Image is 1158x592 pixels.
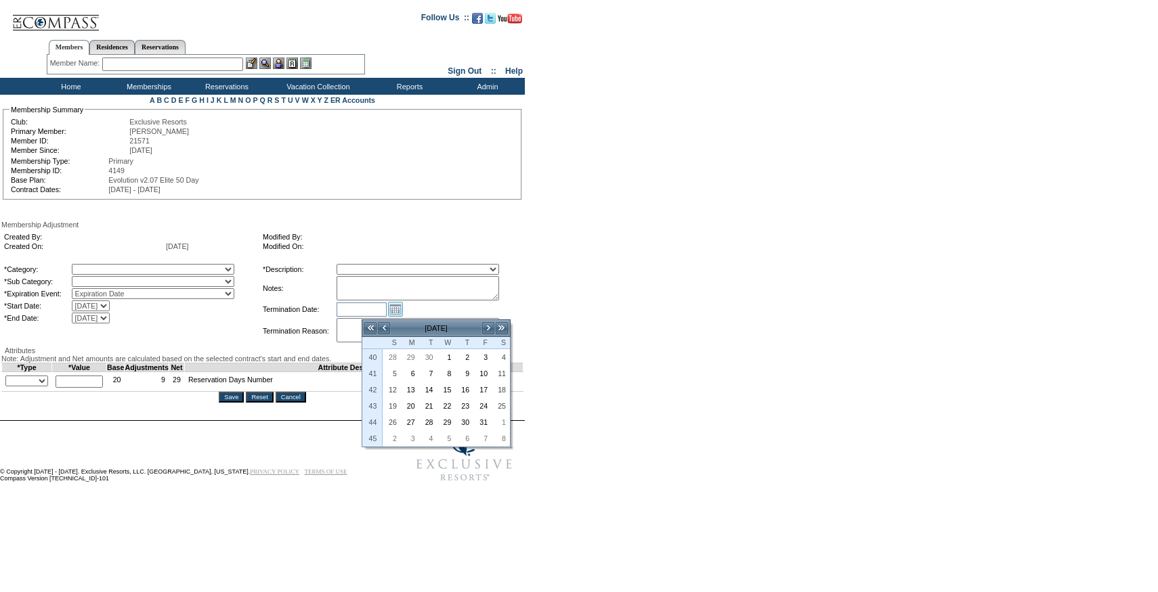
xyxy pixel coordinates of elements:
[401,414,419,430] td: Monday, October 27, 2025
[184,372,523,392] td: Reservation Days Number
[129,137,150,145] span: 21571
[4,233,165,241] td: Created By:
[498,14,522,24] img: Subscribe to our YouTube Channel
[388,302,403,317] a: Open the calendar popup.
[230,96,236,104] a: M
[437,430,456,447] td: Wednesday, November 05, 2025
[495,321,509,335] a: >>
[383,415,400,430] a: 26
[192,96,197,104] a: G
[492,366,509,381] a: 11
[52,363,107,372] td: *Value
[492,431,509,446] a: 8
[474,431,491,446] a: 7
[164,96,169,104] a: C
[4,288,70,299] td: *Expiration Event:
[107,372,125,392] td: 20
[324,96,328,104] a: Z
[438,382,455,397] a: 15
[401,349,419,365] td: Monday, September 29, 2025
[456,431,473,446] a: 6
[238,96,244,104] a: N
[362,349,383,365] th: 40
[401,398,419,414] td: Monday, October 20, 2025
[263,302,335,317] td: Termination Date:
[419,349,437,365] td: Tuesday, September 30, 2025
[156,96,162,104] a: B
[492,399,509,413] a: 25
[420,431,437,446] a: 4
[455,414,473,430] td: Thursday, October 30, 2025
[448,66,481,76] a: Sign Out
[286,58,298,69] img: Reservations
[267,96,273,104] a: R
[438,431,455,446] a: 5
[362,414,383,430] th: 44
[473,398,492,414] td: Friday, October 24, 2025
[419,430,437,447] td: Tuesday, November 04, 2025
[108,176,198,184] span: Evolution v2.07 Elite 50 Day
[11,176,107,184] td: Base Plan:
[473,382,492,398] td: Friday, October 17, 2025
[402,431,419,446] a: 3
[421,12,469,28] td: Follow Us ::
[169,363,185,372] td: Net
[281,96,286,104] a: T
[498,17,522,25] a: Subscribe to our YouTube Channel
[263,264,335,275] td: *Description:
[492,337,510,349] th: Saturday
[438,350,455,365] a: 1
[263,318,335,344] td: Termination Reason:
[402,382,419,397] a: 13
[259,96,265,104] a: Q
[383,430,401,447] td: Sunday, November 02, 2025
[492,382,510,398] td: Saturday, October 18, 2025
[437,337,456,349] th: Wednesday
[295,96,300,104] a: V
[50,58,102,69] div: Member Name:
[362,430,383,447] th: 45
[456,366,473,381] a: 9
[455,349,473,365] td: Thursday, October 02, 2025
[474,415,491,430] a: 31
[362,365,383,382] th: 41
[481,321,495,335] a: >
[129,127,189,135] span: [PERSON_NAME]
[438,415,455,430] a: 29
[135,40,186,54] a: Reservations
[169,372,185,392] td: 29
[473,337,492,349] th: Friday
[383,382,401,398] td: Sunday, October 12, 2025
[185,96,190,104] a: F
[4,313,70,323] td: *End Date:
[4,264,70,275] td: *Category:
[219,392,244,403] input: Save
[402,366,419,381] a: 6
[419,414,437,430] td: Tuesday, October 28, 2025
[125,372,169,392] td: 9
[456,350,473,365] a: 2
[401,430,419,447] td: Monday, November 03, 2025
[474,350,491,365] a: 3
[492,398,510,414] td: Saturday, October 25, 2025
[89,40,135,54] a: Residences
[273,58,284,69] img: Impersonate
[11,146,128,154] td: Member Since:
[12,3,100,31] img: Compass Home
[456,382,473,397] a: 16
[11,157,107,165] td: Membership Type:
[263,242,516,250] td: Modified On:
[369,78,447,95] td: Reports
[492,350,509,365] a: 4
[11,127,128,135] td: Primary Member:
[485,13,496,24] img: Follow us on Twitter
[473,365,492,382] td: Friday, October 10, 2025
[300,58,312,69] img: b_calculator.gif
[492,430,510,447] td: Saturday, November 08, 2025
[485,17,496,25] a: Follow us on Twitter
[402,399,419,413] a: 20
[186,78,264,95] td: Reservations
[362,382,383,398] th: 42
[171,96,177,104] a: D
[1,346,523,355] div: Attributes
